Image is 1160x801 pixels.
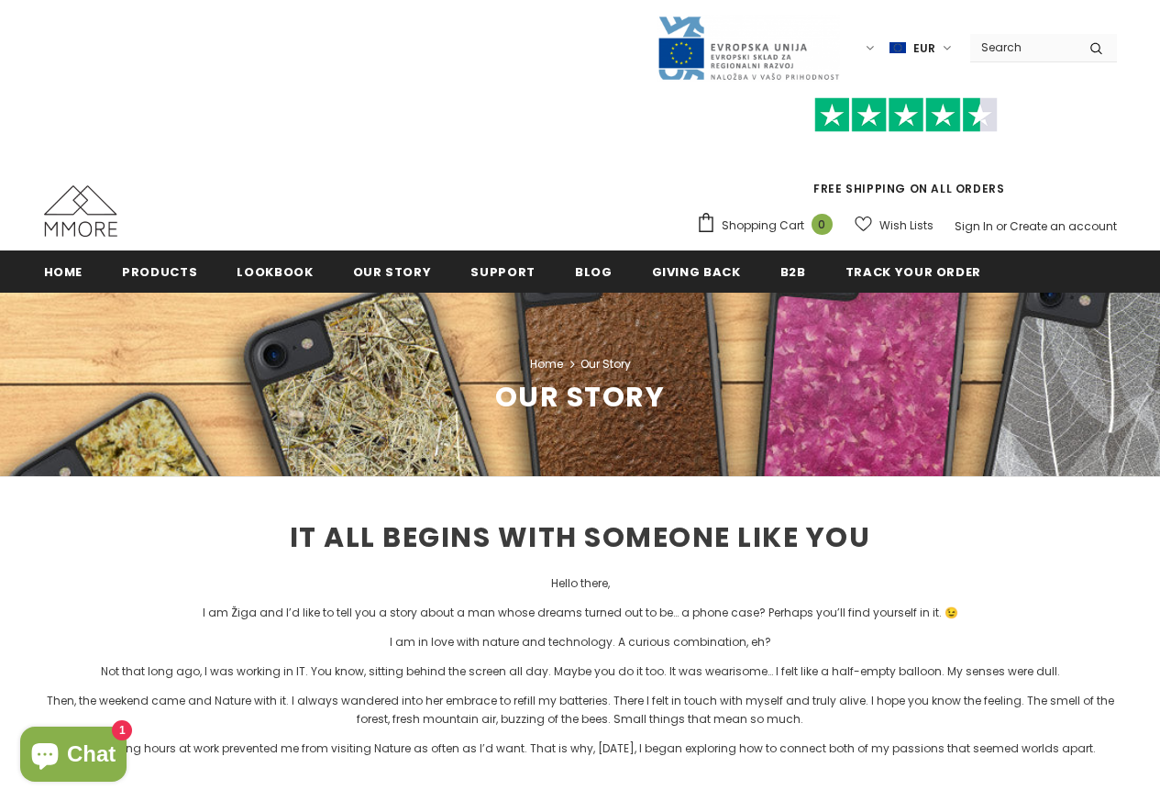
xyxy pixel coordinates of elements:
[44,633,1117,651] p: I am in love with nature and technology. A curious combination, eh?
[44,250,83,292] a: Home
[913,39,935,58] span: EUR
[44,692,1117,729] p: Then, the weekend came and Nature with it. I always wandered into her embrace to refill my batter...
[44,263,83,281] span: Home
[122,250,197,292] a: Products
[530,353,563,375] a: Home
[855,209,934,241] a: Wish Lists
[845,250,981,292] a: Track your order
[879,217,934,235] span: Wish Lists
[470,250,536,292] a: support
[696,132,1117,180] iframe: Customer reviews powered by Trustpilot
[652,263,741,281] span: Giving back
[470,263,536,281] span: support
[845,263,981,281] span: Track your order
[290,517,871,557] span: IT ALL BEGINS WITH SOMEONE LIKE YOU
[237,263,313,281] span: Lookbook
[696,212,842,239] a: Shopping Cart 0
[122,263,197,281] span: Products
[696,106,1117,196] span: FREE SHIPPING ON ALL ORDERS
[780,263,806,281] span: B2B
[580,353,631,375] span: Our Story
[237,250,313,292] a: Lookbook
[812,214,833,235] span: 0
[657,15,840,82] img: Javni Razpis
[722,217,804,235] span: Shopping Cart
[996,218,1007,234] span: or
[1010,218,1117,234] a: Create an account
[44,662,1117,681] p: Not that long ago, I was working in IT. You know, sitting behind the screen all day. Maybe you do...
[495,377,666,417] span: Our Story
[353,263,432,281] span: Our Story
[575,250,613,292] a: Blog
[44,740,1117,758] p: However, long hours at work prevented me from visiting Nature as often as I’d want. That is why, ...
[780,250,806,292] a: B2B
[652,250,741,292] a: Giving back
[657,39,840,55] a: Javni Razpis
[575,263,613,281] span: Blog
[353,250,432,292] a: Our Story
[15,727,132,786] inbox-online-store-chat: Shopify online store chat
[44,574,1117,593] p: Hello there,
[44,185,117,237] img: MMORE Cases
[955,218,993,234] a: Sign In
[44,604,1117,622] p: I am Žiga and I’d like to tell you a story about a man whose dreams turned out to be… a phone cas...
[970,34,1076,61] input: Search Site
[814,97,998,133] img: Trust Pilot Stars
